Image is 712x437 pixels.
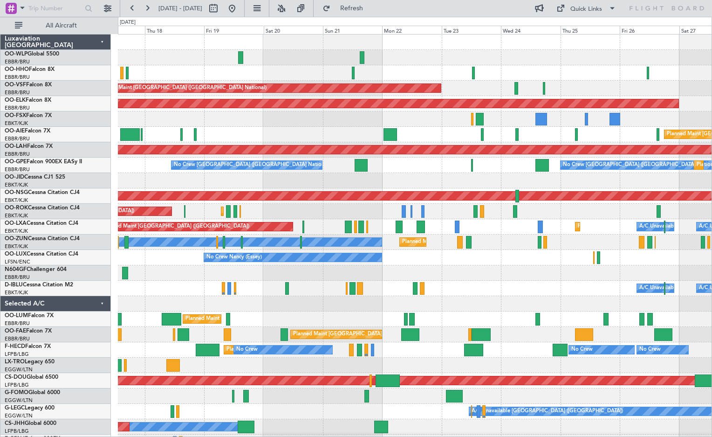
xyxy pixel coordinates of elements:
[5,351,29,358] a: LFPB/LBG
[206,250,262,264] div: No Crew Nancy (Essey)
[5,97,51,103] a: OO-ELKFalcon 8X
[5,82,26,88] span: OO-VSF
[5,104,30,111] a: EBBR/BRU
[5,74,30,81] a: EBBR/BRU
[5,135,30,142] a: EBBR/BRU
[5,159,82,165] a: OO-GPEFalcon 900EX EASy II
[5,144,53,149] a: OO-LAHFalcon 7X
[620,26,679,34] div: Fri 26
[571,343,593,357] div: No Crew
[5,320,30,327] a: EBBR/BRU
[5,405,25,411] span: G-LEGC
[501,26,560,34] div: Wed 24
[570,5,602,14] div: Quick Links
[5,267,27,272] span: N604GF
[5,258,30,265] a: LFSN/ENC
[5,51,27,57] span: OO-WLP
[5,113,52,118] a: OO-FSXFalcon 7X
[10,18,101,33] button: All Aircraft
[5,412,33,419] a: EGGW/LTN
[5,190,28,195] span: OO-NSG
[5,421,56,426] a: CS-JHHGlobal 6000
[5,205,28,211] span: OO-ROK
[174,158,330,172] div: No Crew [GEOGRAPHIC_DATA] ([GEOGRAPHIC_DATA] National)
[5,205,80,211] a: OO-ROKCessna Citation CJ4
[5,82,52,88] a: OO-VSFFalcon 8X
[105,81,267,95] div: AOG Maint [GEOGRAPHIC_DATA] ([GEOGRAPHIC_DATA] National)
[185,312,354,326] div: Planned Maint [GEOGRAPHIC_DATA] ([GEOGRAPHIC_DATA] National)
[5,89,30,96] a: EBBR/BRU
[5,181,28,188] a: EBKT/KJK
[5,236,28,242] span: OO-ZUN
[5,251,78,257] a: OO-LUXCessna Citation CJ4
[5,344,51,349] a: F-HECDFalcon 7X
[5,97,26,103] span: OO-ELK
[5,428,29,435] a: LFPB/LBG
[236,343,258,357] div: No Crew
[5,166,30,173] a: EBBR/BRU
[5,382,29,388] a: LFPB/LBG
[5,421,25,426] span: CS-JHH
[5,190,80,195] a: OO-NSGCessna Citation CJ4
[472,404,623,418] div: A/C Unavailable [GEOGRAPHIC_DATA] ([GEOGRAPHIC_DATA])
[5,359,55,365] a: LX-TROLegacy 650
[5,174,24,180] span: OO-JID
[5,328,52,334] a: OO-FAEFalcon 7X
[5,58,30,65] a: EBBR/BRU
[5,375,58,380] a: CS-DOUGlobal 6500
[561,26,620,34] div: Thu 25
[5,328,26,334] span: OO-FAE
[5,67,55,72] a: OO-HHOFalcon 8X
[5,274,30,281] a: EBBR/BRU
[318,1,374,16] button: Refresh
[5,174,65,180] a: OO-JIDCessna CJ1 525
[5,221,78,226] a: OO-LXACessna Citation CJ4
[5,120,28,127] a: EBKT/KJK
[5,397,33,404] a: EGGW/LTN
[5,67,29,72] span: OO-HHO
[442,26,501,34] div: Tue 23
[5,159,27,165] span: OO-GPE
[28,1,82,15] input: Trip Number
[5,375,27,380] span: CS-DOU
[5,144,27,149] span: OO-LAH
[578,220,686,234] div: Planned Maint Kortrijk-[GEOGRAPHIC_DATA]
[639,343,661,357] div: No Crew
[5,405,55,411] a: G-LEGCLegacy 600
[5,113,26,118] span: OO-FSX
[204,26,263,34] div: Fri 19
[5,344,25,349] span: F-HECD
[5,313,28,319] span: OO-LUM
[332,5,371,12] span: Refresh
[5,197,28,204] a: EBKT/KJK
[5,128,25,134] span: OO-AIE
[5,313,54,319] a: OO-LUMFalcon 7X
[382,26,441,34] div: Mon 22
[5,289,28,296] a: EBKT/KJK
[5,366,33,373] a: EGGW/LTN
[5,228,28,235] a: EBKT/KJK
[264,26,323,34] div: Sat 20
[158,4,202,13] span: [DATE] - [DATE]
[5,212,28,219] a: EBKT/KJK
[5,251,27,257] span: OO-LUX
[323,26,382,34] div: Sun 21
[5,390,60,395] a: G-FOMOGlobal 6000
[24,22,98,29] span: All Aircraft
[5,359,25,365] span: LX-TRO
[145,26,204,34] div: Thu 18
[402,235,511,249] div: Planned Maint Kortrijk-[GEOGRAPHIC_DATA]
[5,236,80,242] a: OO-ZUNCessna Citation CJ4
[293,327,462,341] div: Planned Maint [GEOGRAPHIC_DATA] ([GEOGRAPHIC_DATA] National)
[5,390,28,395] span: G-FOMO
[120,19,136,27] div: [DATE]
[5,335,30,342] a: EBBR/BRU
[5,128,50,134] a: OO-AIEFalcon 7X
[552,1,621,16] button: Quick Links
[226,343,373,357] div: Planned Maint [GEOGRAPHIC_DATA] ([GEOGRAPHIC_DATA])
[5,51,59,57] a: OO-WLPGlobal 5500
[5,221,27,226] span: OO-LXA
[5,243,28,250] a: EBKT/KJK
[5,151,30,158] a: EBBR/BRU
[103,220,249,234] div: Planned Maint [GEOGRAPHIC_DATA] ([GEOGRAPHIC_DATA])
